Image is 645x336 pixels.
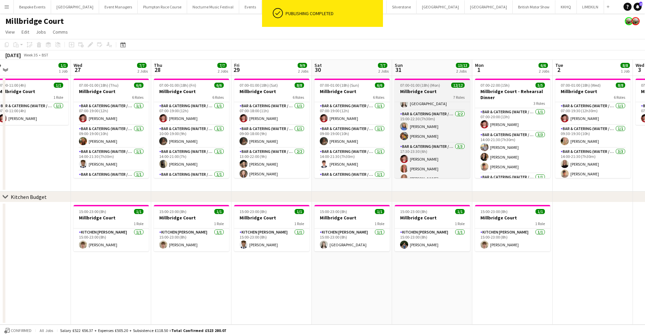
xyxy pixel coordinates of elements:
app-card-role: Bar & Catering (Waiter / waitress)2/215:00-22:30 (7h30m)[PERSON_NAME][PERSON_NAME] [395,110,470,143]
app-card-role: Bar & Catering (Waiter / waitress)1/114:00-21:30 (7h30m)[PERSON_NAME] [74,148,149,171]
app-card-role: Bar & Catering (Waiter / waitress)1/114:00-23:00 (9h) [74,171,149,194]
div: Kitchen Budget [11,194,47,200]
app-card-role: Bar & Catering (Waiter / waitress)1/107:00-19:00 (12h)[PERSON_NAME] [74,102,149,125]
app-card-role: Kitchen [PERSON_NAME]1/115:00-23:00 (8h)[PERSON_NAME] [395,228,470,251]
h3: Millbridge Court [234,88,309,94]
span: 8/8 [295,83,304,88]
span: 6 Roles [212,95,224,100]
span: 30 [313,66,322,74]
button: KKHQ [555,0,577,13]
app-card-role: Bar & Catering (Waiter / waitress)3/317:30-23:30 (6h)[PERSON_NAME][PERSON_NAME][PERSON_NAME] [395,143,470,185]
span: 27 [73,66,82,74]
h3: Millbridge Court [234,215,309,221]
h3: Millbridge Court [314,88,390,94]
div: 2 Jobs [218,69,228,74]
app-card-role: Kitchen [PERSON_NAME]1/115:00-23:00 (8h)[GEOGRAPHIC_DATA] [314,228,390,251]
app-card-role: Kitchen [PERSON_NAME]1/115:00-23:00 (8h)[PERSON_NAME] [475,228,550,251]
h3: Millbridge Court - Rehearsal Dinner [475,88,550,100]
app-card-role: Bar & Catering (Waiter / waitress)1/109:00-18:00 (9h)[PERSON_NAME] [234,125,309,148]
span: Tue [555,62,563,68]
span: All jobs [38,328,54,333]
span: 15:00-23:00 (8h) [400,209,427,214]
a: Jobs [33,28,49,36]
span: Mon [475,62,484,68]
app-card-role: Bar & Catering (Waiter / waitress)1/109:00-19:00 (10h)[PERSON_NAME] [74,125,149,148]
span: 1/1 [535,209,545,214]
div: 2 Jobs [378,69,389,74]
app-job-card: 07:00-01:00 (18h) (Sun)6/6Millbridge Court6 RolesBar & Catering (Waiter / waitress)1/107:00-19:00... [314,79,390,178]
span: 1 Role [455,221,465,226]
h3: Millbridge Court [555,88,631,94]
span: 1 Role [214,221,224,226]
span: 1/1 [54,83,63,88]
div: 2 Jobs [539,69,549,74]
app-job-card: 07:00-22:00 (15h)5/5Millbridge Court - Rehearsal Dinner3 RolesBar & Catering (Waiter / waitress)1... [475,79,550,178]
div: 15:00-23:00 (8h)1/1Millbridge Court1 RoleKitchen [PERSON_NAME]1/115:00-23:00 (8h)[GEOGRAPHIC_DATA] [314,205,390,251]
a: View [3,28,17,36]
div: 2 Jobs [456,69,469,74]
span: Confirmed [11,328,32,333]
button: British Motor Show [513,0,555,13]
span: 1 Role [535,221,545,226]
app-user-avatar: Staffing Manager [632,17,640,25]
app-card-role: Bar & Catering (Waiter / waitress)1/107:00-18:00 (11h)[PERSON_NAME] [234,102,309,125]
app-card-role: Bar & Catering (Waiter / waitress)1/1 [475,173,550,196]
button: Event Managers [99,0,138,13]
app-card-role: Kitchen [PERSON_NAME]1/115:00-23:00 (8h)[PERSON_NAME] [154,228,229,251]
app-card-role: Bar & Catering (Waiter / waitress)1/114:00-22:30 (8h30m) [314,171,390,194]
button: Nocturne Music Festival [187,0,239,13]
h3: Millbridge Court [154,88,229,94]
div: 2 Jobs [298,69,308,74]
span: Fri [234,62,240,68]
div: 07:00-01:00 (18h) (Wed)8/8Millbridge Court6 RolesBar & Catering (Waiter / waitress)1/107:00-19:30... [555,79,631,178]
span: 9/9 [298,63,307,68]
h3: Millbridge Court [475,215,550,221]
span: 07:00-22:00 (15h) [480,83,510,88]
app-card-role: Bar & Catering (Waiter / waitress)1/109:30-19:30 (10h)[PERSON_NAME] [555,125,631,148]
span: Jobs [36,29,46,35]
div: 1 Job [621,69,630,74]
span: 6 Roles [614,95,625,100]
span: 2 [554,66,563,74]
span: 6 Roles [373,95,384,100]
div: BST [42,52,48,57]
span: 2 [639,2,642,6]
app-job-card: 07:00-01:00 (18h) (Sat)8/8Millbridge Court6 RolesBar & Catering (Waiter / waitress)1/107:00-18:00... [234,79,309,178]
button: LIMEKILN [577,0,604,13]
span: 6 Roles [293,95,304,100]
span: Week 35 [22,52,39,57]
span: 3 [635,66,644,74]
a: Edit [19,28,32,36]
app-card-role: Bar & Catering (Waiter / waitress)1/107:00-19:30 (12h30m)[PERSON_NAME] [555,102,631,125]
h3: Millbridge Court [395,215,470,221]
span: 7/7 [137,63,146,68]
span: 3 Roles [533,101,545,106]
span: Thu [154,62,162,68]
app-card-role: Bar & Catering (Waiter / waitress)1/107:00-19:00 (12h)[PERSON_NAME] [314,102,390,125]
app-job-card: 15:00-23:00 (8h)1/1Millbridge Court1 RoleKitchen [PERSON_NAME]1/115:00-23:00 (8h)[PERSON_NAME] [395,205,470,251]
app-card-role: Kitchen [PERSON_NAME]1/115:00-23:00 (8h)[PERSON_NAME] [74,228,149,251]
span: Total Confirmed £523 280.07 [171,328,226,333]
span: 7 Roles [453,95,465,100]
span: 6/6 [134,83,143,88]
span: 6 Roles [132,95,143,100]
span: 1 Role [53,95,63,100]
button: Events [239,0,262,13]
div: Salary £522 656.37 + Expenses £505.20 + Subsistence £118.50 = [60,328,226,333]
span: 1 Role [375,221,384,226]
app-job-card: 15:00-23:00 (8h)1/1Millbridge Court1 RoleKitchen [PERSON_NAME]1/115:00-23:00 (8h)[PERSON_NAME] [475,205,550,251]
span: View [5,29,15,35]
app-card-role: Bar & Catering (Waiter / waitress)1/107:00-19:00 (12h)[PERSON_NAME] [154,102,229,125]
app-card-role: Bar & Catering (Waiter / waitress)1/114:00-21:30 (7h30m)[PERSON_NAME] [314,148,390,171]
span: 15:00-23:00 (8h) [240,209,267,214]
span: 07:00-01:00 (18h) (Wed) [561,83,601,88]
button: [GEOGRAPHIC_DATA] [465,0,513,13]
span: 15:00-23:00 (8h) [79,209,106,214]
app-card-role: Bar & Catering (Waiter / waitress)1/109:00-19:00 (10h)[PERSON_NAME] [314,125,390,148]
h1: Millbridge Court [5,16,64,26]
span: 8/8 [620,63,630,68]
span: Wed [636,62,644,68]
app-card-role: Bar & Catering (Waiter / waitress)3/314:00-21:30 (7h30m)[PERSON_NAME][PERSON_NAME][PERSON_NAME] [475,131,550,173]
